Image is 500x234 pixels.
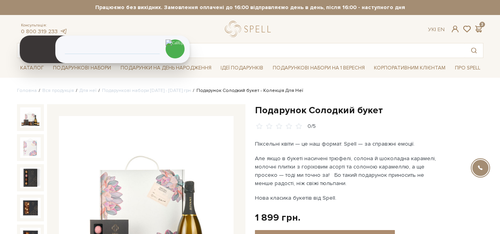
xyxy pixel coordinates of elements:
p: Але якщо в букеті насичені трюфелі, солона й шоколадна карамелі, молочні плитки з горіховим асорт... [255,154,440,187]
input: Пошук товару у каталозі [17,43,465,58]
span: | [435,26,436,33]
a: Головна [17,88,37,94]
button: Пошук товару у каталозі [465,43,483,58]
strong: Працюємо без вихідних. Замовлення оплачені до 16:00 відправляємо день в день, після 16:00 - насту... [17,4,483,11]
h1: Подарунок Солодкий букет [255,104,483,116]
p: Піксельні квіти — це наш формат. Spell — за справжні емоції. [255,140,440,148]
img: Подарунок Солодкий букет [20,167,41,188]
div: 0/5 [308,123,316,130]
span: Консультація: [21,23,68,28]
a: Подарункові набори [DATE] - [DATE] грн [102,88,191,94]
img: Подарунок Солодкий букет [20,198,41,218]
div: Ук [428,26,445,33]
li: Подарунок Солодкий букет - Колекція Для Неї [191,87,303,94]
a: Подарункові набори на 1 Вересня [270,61,368,75]
span: Подарункові набори [50,62,114,74]
span: Подарунки на День народження [117,62,215,74]
span: Про Spell [452,62,483,74]
span: Каталог [17,62,47,74]
img: Подарунок Солодкий букет [20,107,41,128]
a: En [438,26,445,33]
a: Корпоративним клієнтам [371,61,449,75]
span: Ідеї подарунків [217,62,266,74]
div: 1 899 грн. [255,212,300,224]
a: Для неї [79,88,96,94]
a: logo [225,21,274,37]
a: Вся продукція [42,88,74,94]
a: 0 800 319 233 [21,28,58,35]
a: telegram [60,28,68,35]
p: Нова класика букетів від Spell. [255,194,440,202]
img: Подарунок Солодкий букет [20,137,41,158]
